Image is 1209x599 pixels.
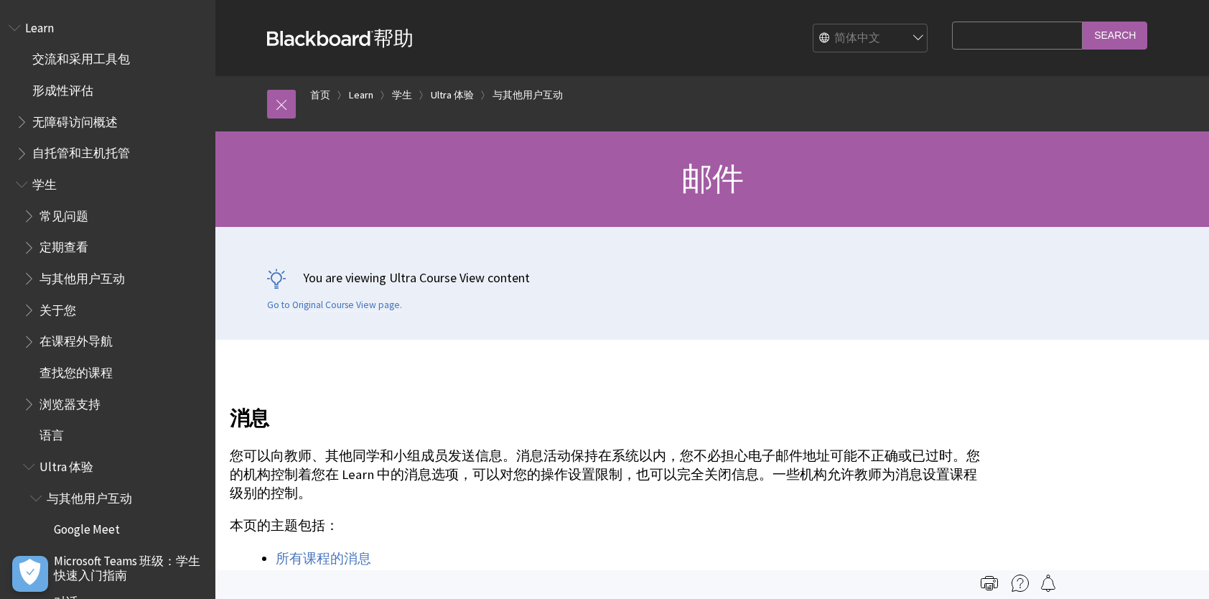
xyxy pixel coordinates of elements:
button: Open Preferences [12,556,48,592]
span: 与其他用户互动 [39,266,125,286]
a: Ultra 体验 [431,86,474,104]
p: 本页的主题包括： [230,516,982,535]
span: Microsoft Teams 班级：学生快速入门指南 [54,549,205,582]
a: 首页 [310,86,330,104]
select: Site Language Selector [813,24,928,53]
input: Search [1083,22,1147,50]
a: Blackboard帮助 [267,25,414,51]
span: 交流和采用工具包 [32,47,130,67]
span: Learn [25,16,54,35]
span: 学生 [32,172,57,192]
a: Learn [349,86,373,104]
span: 关于您 [39,298,76,317]
span: 浏览器支持 [39,392,101,412]
span: 语言 [39,424,64,443]
span: 查找您的课程 [39,361,113,380]
h2: 消息 [230,386,982,433]
span: 形成性评估 [32,78,93,98]
span: 在课程外导航 [39,330,113,349]
img: Print [981,575,998,592]
p: 您可以向教师、其他同学和小组成员发送信息。消息活动保持在系统以内，您不必担心电子邮件地址可能不正确或已过时。您的机构控制着您在 Learn 中的消息选项，可以对您的操作设置限制，也可以完全关闭信... [230,447,982,503]
span: 与其他用户互动 [47,486,132,506]
span: 定期查看 [39,236,88,255]
a: 学生 [392,86,412,104]
img: More help [1012,575,1029,592]
span: 邮件 [681,159,743,198]
span: 常见问题 [39,204,88,223]
span: Ultra 体验 [39,455,93,474]
strong: Blackboard [267,31,373,46]
a: Go to Original Course View page. [267,299,402,312]
span: 自托管和主机托管 [32,141,130,161]
span: 无障碍访问概述 [32,110,118,129]
span: Google Meet [54,518,120,537]
a: 与其他用户互动 [493,86,563,104]
p: You are viewing Ultra Course View content [267,269,1157,287]
img: Follow this page [1040,575,1057,592]
a: 所有课程的消息 [276,550,371,567]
